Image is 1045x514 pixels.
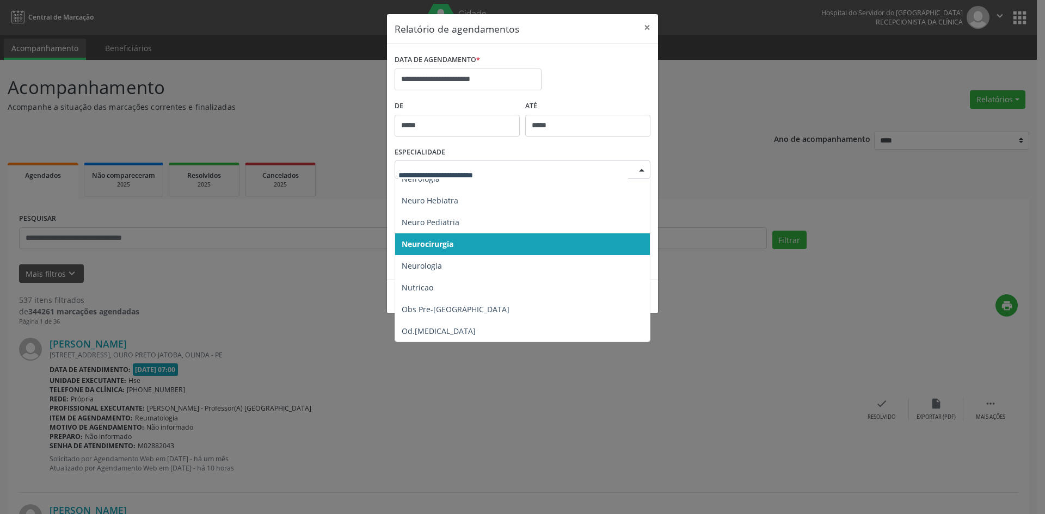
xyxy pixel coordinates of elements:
button: Close [636,14,658,41]
span: Nutricao [402,282,433,293]
span: Nefrologia [402,174,440,184]
label: ATÉ [525,98,650,115]
label: DATA DE AGENDAMENTO [395,52,480,69]
span: Od.[MEDICAL_DATA] [402,326,476,336]
span: Neurocirurgia [402,239,453,249]
span: Neuro Hebiatra [402,195,458,206]
label: De [395,98,520,115]
span: Neurologia [402,261,442,271]
h5: Relatório de agendamentos [395,22,519,36]
span: Neuro Pediatria [402,217,459,227]
span: Obs Pre-[GEOGRAPHIC_DATA] [402,304,509,314]
label: ESPECIALIDADE [395,144,445,161]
